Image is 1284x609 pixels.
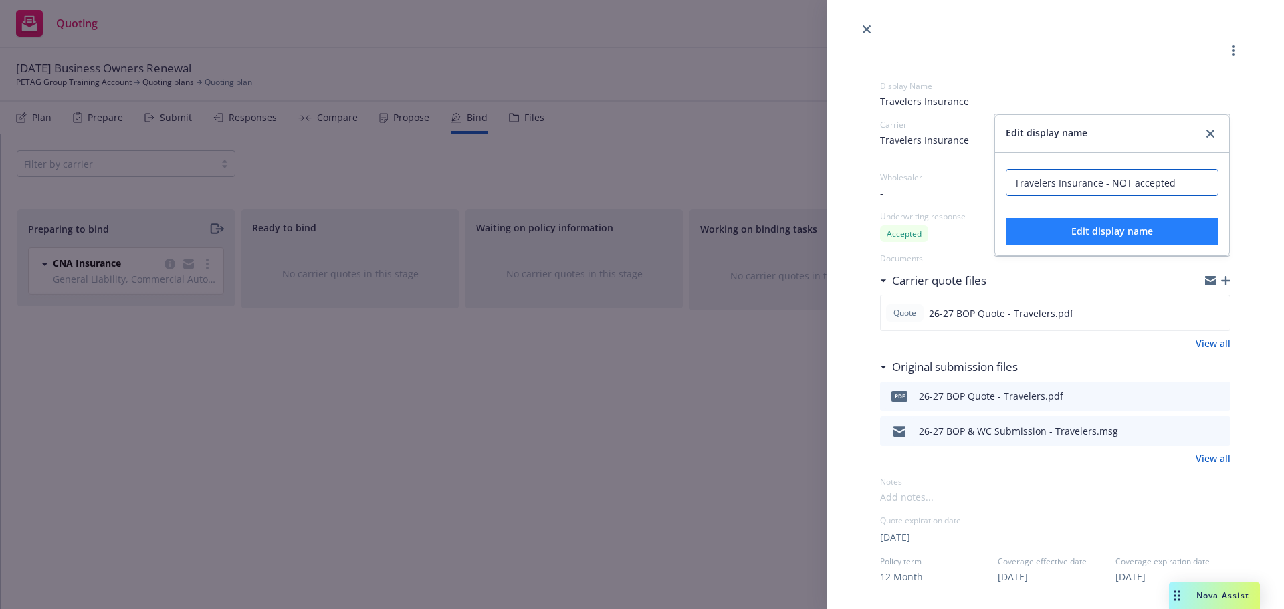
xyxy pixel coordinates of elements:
[880,94,1230,108] span: Travelers Insurance
[1115,570,1146,584] button: [DATE]
[1225,43,1241,59] a: more
[859,21,875,37] a: close
[880,515,1230,526] div: Quote expiration date
[880,556,995,567] span: Policy term
[880,133,969,147] span: Travelers Insurance
[880,476,1230,487] div: Notes
[892,358,1018,376] h3: Original submission files
[880,172,1055,183] div: Wholesaler
[880,272,986,289] div: Carrier quote files
[1071,225,1153,237] span: Edit display name
[1191,305,1202,321] button: download file
[1192,423,1202,439] button: download file
[1169,582,1260,609] button: Nova Assist
[1006,126,1087,142] span: Edit display name
[880,80,1230,92] div: Display Name
[919,424,1118,438] div: 26-27 BOP & WC Submission - Travelers.msg
[880,211,1055,222] div: Underwriting response
[1213,388,1225,404] button: preview file
[880,570,923,584] button: 12 Month
[891,391,907,401] span: pdf
[880,119,1055,130] div: Carrier
[880,253,1230,264] div: Documents
[1213,423,1225,439] button: preview file
[1202,126,1218,142] a: close
[1192,388,1202,404] button: download file
[998,556,1113,567] span: Coverage effective date
[1169,582,1186,609] div: Drag to move
[998,570,1028,584] button: [DATE]
[1212,305,1224,321] button: preview file
[1006,218,1218,245] button: Edit display name
[880,530,910,544] button: [DATE]
[891,307,918,319] span: Quote
[880,186,883,200] span: -
[1196,590,1249,601] span: Nova Assist
[1196,336,1230,350] a: View all
[1115,556,1230,567] span: Coverage expiration date
[880,358,1018,376] div: Original submission files
[929,306,1073,320] span: 26-27 BOP Quote - Travelers.pdf
[892,272,986,289] h3: Carrier quote files
[1196,451,1230,465] a: View all
[880,225,928,242] div: Accepted
[919,389,1063,403] div: 26-27 BOP Quote - Travelers.pdf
